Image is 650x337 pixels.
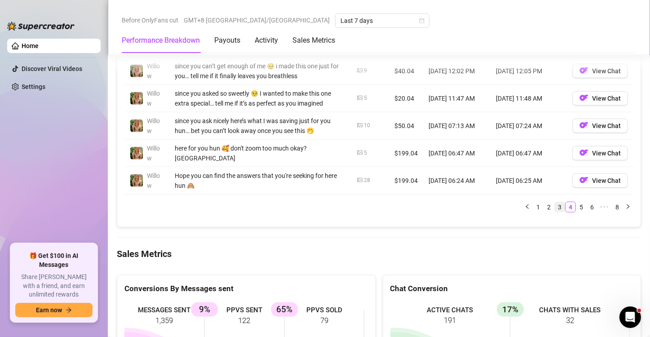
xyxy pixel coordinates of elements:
[566,202,575,212] a: 4
[533,202,544,213] li: 1
[147,90,160,107] span: Willow
[340,14,424,27] span: Last 7 days
[572,173,628,188] button: OFView Chat
[612,202,623,213] li: 8
[423,85,491,112] td: [DATE] 11:47 AM
[255,35,278,46] div: Activity
[623,202,633,213] button: right
[7,22,75,31] img: logo-BBDzfeDw.svg
[491,85,567,112] td: [DATE] 11:48 AM
[122,13,178,27] span: Before OnlyFans cut
[364,176,370,185] div: 28
[555,202,565,212] a: 3
[130,147,143,160] img: Willow
[130,120,143,132] img: Willow
[22,65,82,72] a: Discover Viral Videos
[15,273,93,299] span: Share [PERSON_NAME] with a friend, and earn unlimited rewards
[389,85,423,112] td: $20.04
[423,167,491,195] td: [DATE] 06:24 AM
[612,202,622,212] a: 8
[175,61,346,81] div: since you can’t get enough of me 🥺 i made this one just for you… tell me if it finally leaves you...
[572,69,628,76] a: OFView Chat
[579,176,588,185] img: OF
[147,117,160,134] span: Willow
[175,116,346,136] div: since you ask nicely here’s what I was saving just for you hun… bet you can’t look away once you ...
[592,67,621,75] span: View Chat
[522,202,533,213] button: left
[214,35,240,46] div: Payouts
[357,68,363,73] span: picture
[592,95,621,102] span: View Chat
[572,151,628,159] a: OFView Chat
[357,150,363,155] span: picture
[491,167,567,195] td: [DATE] 06:25 AM
[544,202,554,212] a: 2
[147,145,160,162] span: Willow
[491,112,567,140] td: [DATE] 07:24 AM
[491,58,567,85] td: [DATE] 12:05 PM
[390,283,634,295] div: Chat Conversion
[625,204,631,209] span: right
[572,146,628,160] button: OFView Chat
[66,307,72,313] span: arrow-right
[175,143,346,163] div: here for you hun 🥰 don't zoom too much okay? [GEOGRAPHIC_DATA]
[389,140,423,167] td: $199.04
[423,112,491,140] td: [DATE] 07:13 AM
[572,64,628,78] button: OFView Chat
[554,202,565,213] li: 3
[579,66,588,75] img: OF
[364,121,370,130] div: 10
[423,140,491,167] td: [DATE] 06:47 AM
[357,95,363,101] span: picture
[579,148,588,157] img: OF
[147,172,160,189] span: Willow
[175,89,346,108] div: since you asked so sweetly 🥺 I wanted to make this one extra special… tell me if it’s as perfect ...
[572,119,628,133] button: OFView Chat
[130,174,143,187] img: Willow
[364,94,367,102] div: 5
[130,65,143,77] img: Willow
[597,202,612,213] span: •••
[423,58,491,85] td: [DATE] 12:02 PM
[36,306,62,314] span: Earn now
[117,248,641,260] h4: Sales Metrics
[357,177,363,183] span: picture
[292,35,335,46] div: Sales Metrics
[592,150,621,157] span: View Chat
[619,306,641,328] iframe: Intercom live chat
[15,303,93,317] button: Earn nowarrow-right
[572,97,628,104] a: OFView Chat
[389,167,423,195] td: $199.04
[364,149,367,157] div: 5
[357,123,363,128] span: picture
[623,202,633,213] li: Next Page
[389,112,423,140] td: $50.04
[122,35,200,46] div: Performance Breakdown
[491,140,567,167] td: [DATE] 06:47 AM
[587,202,597,212] a: 6
[147,62,160,80] span: Willow
[175,171,346,191] div: Hope you can find the answers that you're seeking for here hun 🙈
[579,121,588,130] img: OF
[22,83,45,90] a: Settings
[22,42,39,49] a: Home
[525,204,530,209] span: left
[364,67,367,75] div: 9
[572,124,628,131] a: OFView Chat
[572,91,628,106] button: OFView Chat
[15,252,93,269] span: 🎁 Get $100 in AI Messages
[576,202,586,212] a: 5
[389,58,423,85] td: $40.04
[592,177,621,184] span: View Chat
[565,202,576,213] li: 4
[572,179,628,186] a: OFView Chat
[592,122,621,129] span: View Chat
[522,202,533,213] li: Previous Page
[130,92,143,105] img: Willow
[419,18,424,23] span: calendar
[576,202,587,213] li: 5
[533,202,543,212] a: 1
[597,202,612,213] li: Next 5 Pages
